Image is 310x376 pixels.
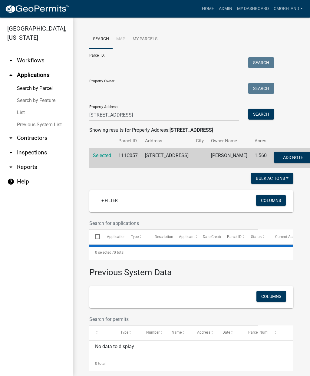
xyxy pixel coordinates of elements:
span: Current Activity [275,235,300,239]
td: [STREET_ADDRESS] [141,148,192,168]
th: Owner Name [207,134,251,148]
span: Address [197,330,210,335]
h3: Previous System Data [89,260,293,279]
button: Search [248,83,274,94]
td: 111C057 [115,148,141,168]
a: Search [89,30,113,49]
span: Parcel Number [248,330,273,335]
a: cmoreland [271,3,305,15]
i: arrow_drop_down [7,149,15,156]
i: arrow_drop_down [7,134,15,142]
datatable-header-cell: Applicant [173,229,197,244]
div: 0 total [89,245,293,260]
th: Address [141,134,192,148]
datatable-header-cell: Type [125,229,149,244]
i: help [7,178,15,185]
div: 0 total [89,356,293,371]
span: Parcel ID [227,235,242,239]
span: Type [131,235,139,239]
input: Search for applications [89,217,258,229]
span: Number [146,330,160,335]
datatable-header-cell: Parcel ID [221,229,245,244]
datatable-header-cell: Current Activity [269,229,293,244]
datatable-header-cell: Type [115,325,140,340]
button: Search [248,57,274,68]
td: 1.560 [251,148,270,168]
a: Admin [216,3,235,15]
datatable-header-cell: Select [89,229,101,244]
span: Application Number [107,235,140,239]
button: Search [248,109,274,120]
div: Showing results for Property Address: [89,127,293,134]
th: Acres [251,134,270,148]
span: Date [223,330,230,335]
datatable-header-cell: Date [217,325,242,340]
button: Columns [256,291,286,302]
strong: [STREET_ADDRESS] [170,127,213,133]
a: Home [200,3,216,15]
i: arrow_drop_down [7,163,15,171]
span: Type [120,330,128,335]
td: [PERSON_NAME] [207,148,251,168]
datatable-header-cell: Address [191,325,217,340]
datatable-header-cell: Description [149,229,173,244]
datatable-header-cell: Status [245,229,269,244]
span: 0 selected / [95,250,114,255]
i: arrow_drop_up [7,71,15,79]
th: City [192,134,207,148]
span: Date Created [203,235,224,239]
input: Search for permits [89,313,258,325]
button: Bulk Actions [251,173,293,184]
div: No data to display [89,341,293,356]
datatable-header-cell: Name [166,325,191,340]
a: Selected [93,153,111,158]
datatable-header-cell: Date Created [197,229,221,244]
button: Columns [256,195,286,206]
datatable-header-cell: Parcel Number [242,325,268,340]
i: arrow_drop_down [7,57,15,64]
a: My Parcels [129,30,161,49]
span: Status [251,235,262,239]
a: + Filter [97,195,123,206]
datatable-header-cell: Application Number [101,229,125,244]
datatable-header-cell: Number [140,325,166,340]
span: Name [172,330,182,335]
span: Description [155,235,173,239]
th: Parcel ID [115,134,141,148]
span: Add Note [283,155,303,160]
a: My Dashboard [235,3,271,15]
span: Applicant [179,235,195,239]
